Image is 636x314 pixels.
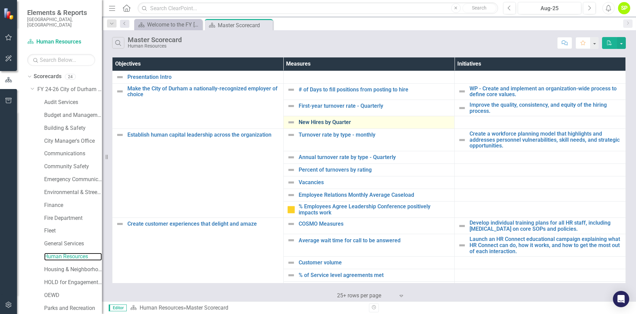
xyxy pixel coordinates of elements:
a: Make the City of Durham a nationally-recognized employer of choice [127,86,280,98]
div: Master Scorecard [128,36,182,43]
a: Annual turnover rate by type - Quarterly [299,154,451,160]
button: Aug-25 [518,2,581,14]
div: 24 [65,74,76,80]
td: Double-Click to Edit Right Click for Context Menu [455,234,626,257]
a: Create a workforce planning model that highlights and addresses personnel vulnerabilities, skill ... [470,131,622,149]
img: Not Defined [287,178,295,187]
div: Master Scorecard [218,21,271,30]
img: Not Defined [287,191,295,199]
a: COSMO Measures [299,221,451,227]
div: » [130,304,364,312]
td: Double-Click to Edit Right Click for Context Menu [283,176,455,189]
img: Close to Target [287,206,295,214]
a: Audit Services [44,99,102,106]
img: Not Defined [287,102,295,110]
td: Double-Click to Edit Right Click for Context Menu [455,218,626,234]
a: HOLD for Engagement Dept [44,279,102,286]
span: Elements & Reports [27,8,95,17]
td: Double-Click to Edit Right Click for Context Menu [283,83,455,100]
td: Double-Click to Edit Right Click for Context Menu [112,71,284,83]
img: Not Defined [287,236,295,244]
div: Welcome to the FY [DATE]-[DATE] Strategic Plan Landing Page! [147,20,200,29]
td: Double-Click to Edit Right Click for Context Menu [283,164,455,176]
img: Not Defined [287,220,295,228]
td: Double-Click to Edit Right Click for Context Menu [283,116,455,129]
a: General Services [44,240,102,248]
a: Communications [44,150,102,158]
a: Scorecards [34,73,61,81]
button: SP [618,2,630,14]
td: Double-Click to Edit Right Click for Context Menu [283,129,455,151]
img: Not Defined [116,220,124,228]
td: Double-Click to Edit Right Click for Context Menu [283,202,455,218]
a: WP - Create and implement an organization-wide process to define core values. [470,86,622,98]
a: New Hires by Quarter [299,119,451,125]
a: First-year turnover rate - Quarterly [299,103,451,109]
img: Not Defined [287,153,295,161]
td: Double-Click to Edit Right Click for Context Menu [112,83,284,128]
a: Launch an HR Connect educational campaign explaining what HR Connect can do, how it works, and ho... [470,236,622,254]
a: Building & Safety [44,124,102,132]
td: Double-Click to Edit Right Click for Context Menu [283,234,455,257]
button: Search [462,3,496,13]
img: Not Defined [116,131,124,139]
a: Vacancies [299,179,451,186]
td: Double-Click to Edit Right Click for Context Menu [283,269,455,282]
a: Community Safety [44,163,102,171]
td: Double-Click to Edit Right Click for Context Menu [283,151,455,164]
img: Not Defined [458,136,466,144]
a: Finance [44,202,102,209]
a: Fire Department [44,214,102,222]
a: Environmental & Streets Services [44,189,102,196]
img: Not Defined [458,222,466,230]
small: [GEOGRAPHIC_DATA], [GEOGRAPHIC_DATA] [27,17,95,28]
a: Presentation Intro [127,74,280,80]
a: Housing & Neighborhood Services [44,266,102,274]
a: Establish human capital leadership across the organization [127,132,280,138]
img: ClearPoint Strategy [3,8,15,20]
a: Customer volume [299,260,451,266]
input: Search Below... [27,54,95,66]
td: Double-Click to Edit Right Click for Context Menu [112,129,284,218]
img: Not Defined [458,104,466,112]
a: Turnover rate by type - monthly [299,132,451,138]
img: Not Defined [116,87,124,95]
td: Double-Click to Edit Right Click for Context Menu [455,83,626,100]
a: Parks and Recreation [44,304,102,312]
a: Percent of turnovers by rating [299,167,451,173]
input: Search ClearPoint... [138,2,498,14]
a: % of Service level agreements met [299,272,451,278]
span: Editor [109,304,127,311]
a: FY 24-26 City of Durham Strategic Plan [37,86,102,93]
a: % Employees Agree Leadership Conference positively impacts work [299,204,451,215]
a: Emergency Communications Center [44,176,102,184]
a: Create customer experiences that delight and amaze [127,221,280,227]
span: Search [472,5,487,11]
a: Develop individual training plans for all HR staff, including [MEDICAL_DATA] on core SOPs and pol... [470,220,622,232]
a: City Manager's Office [44,137,102,145]
a: # of Days to fill positions from posting to hire [299,87,451,93]
img: Not Defined [287,86,295,94]
img: Not Defined [116,73,124,81]
a: Welcome to the FY [DATE]-[DATE] Strategic Plan Landing Page! [136,20,200,29]
div: Aug-25 [520,4,579,13]
td: Double-Click to Edit Right Click for Context Menu [283,282,455,298]
div: Master Scorecard [186,304,228,311]
a: Human Resources [27,38,95,46]
a: Budget and Management Services [44,111,102,119]
td: Double-Click to Edit Right Click for Context Menu [455,100,626,116]
td: Double-Click to Edit Right Click for Context Menu [283,189,455,202]
td: Double-Click to Edit Right Click for Context Menu [283,257,455,269]
a: Human Resources [44,253,102,261]
a: Improve the quality, consistency, and equity of the hiring process. [470,102,622,114]
td: Double-Click to Edit Right Click for Context Menu [283,218,455,234]
td: Double-Click to Edit Right Click for Context Menu [455,129,626,151]
a: Fleet [44,227,102,235]
a: Average wait time for call to be answered [299,238,451,244]
img: Not Defined [287,131,295,139]
img: Not Defined [458,241,466,249]
div: Open Intercom Messenger [613,291,629,307]
img: Not Defined [287,118,295,126]
div: Human Resources [128,43,182,49]
a: Employee Relations Monthly Average Caseload [299,192,451,198]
